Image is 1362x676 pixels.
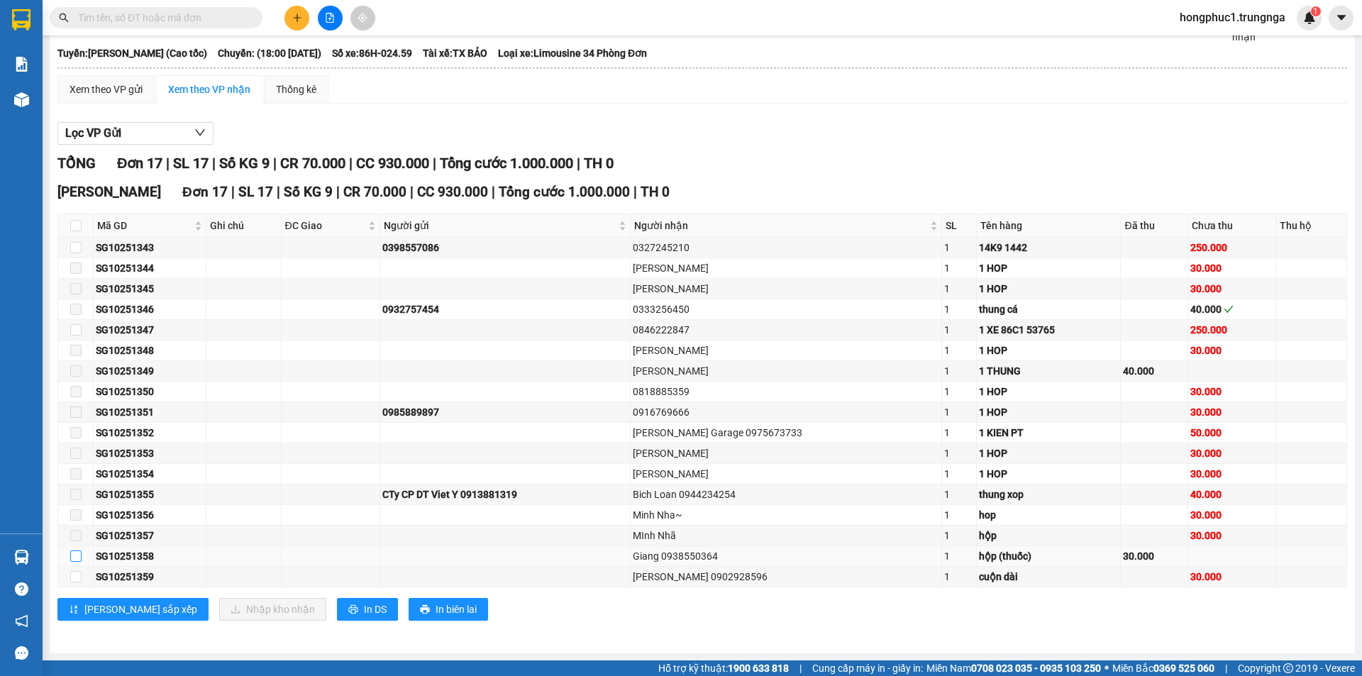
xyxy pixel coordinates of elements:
[1190,507,1273,523] div: 30.000
[94,567,206,587] td: SG10251359
[384,218,615,233] span: Người gửi
[633,487,940,502] div: Bich Loan 0944234254
[1190,322,1273,338] div: 250.000
[944,384,973,399] div: 1
[944,487,973,502] div: 1
[492,184,495,200] span: |
[979,363,1119,379] div: 1 THUNG
[944,260,973,276] div: 1
[979,322,1119,338] div: 1 XE 86C1 53765
[84,602,197,617] span: [PERSON_NAME] sắp xếp
[1190,528,1273,543] div: 30.000
[94,402,206,423] td: SG10251351
[231,184,235,200] span: |
[96,281,204,297] div: SG10251345
[633,322,940,338] div: 0846222847
[1225,660,1227,676] span: |
[94,526,206,546] td: SG10251357
[1112,660,1214,676] span: Miền Bắc
[94,279,206,299] td: SG10251345
[14,92,29,107] img: warehouse-icon
[1104,665,1109,671] span: ⚪️
[944,425,973,440] div: 1
[117,155,162,172] span: Đơn 17
[166,155,170,172] span: |
[979,343,1119,358] div: 1 HOP
[69,604,79,616] span: sort-ascending
[212,155,216,172] span: |
[78,10,245,26] input: Tìm tên, số ĐT hoặc mã đơn
[94,320,206,340] td: SG10251347
[979,487,1119,502] div: thung xop
[94,484,206,505] td: SG10251355
[1153,663,1214,674] strong: 0369 525 060
[15,614,28,628] span: notification
[1276,214,1347,238] th: Thu hộ
[94,382,206,402] td: SG10251350
[97,218,192,233] span: Mã GD
[944,466,973,482] div: 1
[1190,240,1273,255] div: 250.000
[219,598,326,621] button: downloadNhập kho nhận
[979,260,1119,276] div: 1 HOP
[206,214,281,238] th: Ghi chú
[436,602,477,617] span: In biên lai
[498,45,647,61] span: Loại xe: Limousine 34 Phòng Đơn
[364,602,387,617] span: In DS
[409,598,488,621] button: printerIn biên lai
[979,466,1119,482] div: 1 HOP
[96,548,204,564] div: SG10251358
[944,301,973,317] div: 1
[420,604,430,616] span: printer
[238,184,273,200] span: SL 17
[979,507,1119,523] div: hop
[1123,548,1185,564] div: 30.000
[1313,6,1318,16] span: 1
[944,569,973,584] div: 1
[979,281,1119,297] div: 1 HOP
[96,404,204,420] div: SG10251351
[633,507,940,523] div: Minh Nha~
[173,155,209,172] span: SL 17
[944,507,973,523] div: 1
[96,425,204,440] div: SG10251352
[358,13,367,23] span: aim
[979,384,1119,399] div: 1 HOP
[57,184,161,200] span: [PERSON_NAME]
[1311,6,1321,16] sup: 1
[1190,404,1273,420] div: 30.000
[194,127,206,138] span: down
[633,445,940,461] div: [PERSON_NAME]
[1190,301,1273,317] div: 40.000
[417,184,488,200] span: CC 930.000
[944,548,973,564] div: 1
[440,155,573,172] span: Tổng cước 1.000.000
[944,363,973,379] div: 1
[94,299,206,320] td: SG10251346
[273,155,277,172] span: |
[284,6,309,31] button: plus
[634,218,928,233] span: Người nhận
[944,528,973,543] div: 1
[382,404,627,420] div: 0985889897
[325,13,335,23] span: file-add
[382,301,627,317] div: 0932757454
[96,445,204,461] div: SG10251353
[15,646,28,660] span: message
[1190,425,1273,440] div: 50.000
[336,184,340,200] span: |
[96,322,204,338] div: SG10251347
[942,214,976,238] th: SL
[633,363,940,379] div: [PERSON_NAME]
[633,548,940,564] div: Giang 0938550364
[1121,214,1188,238] th: Đã thu
[1190,260,1273,276] div: 30.000
[94,340,206,361] td: SG10251348
[1283,663,1293,673] span: copyright
[332,45,412,61] span: Số xe: 86H-024.59
[96,240,204,255] div: SG10251343
[94,443,206,464] td: SG10251353
[96,569,204,584] div: SG10251359
[633,260,940,276] div: [PERSON_NAME]
[94,464,206,484] td: SG10251354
